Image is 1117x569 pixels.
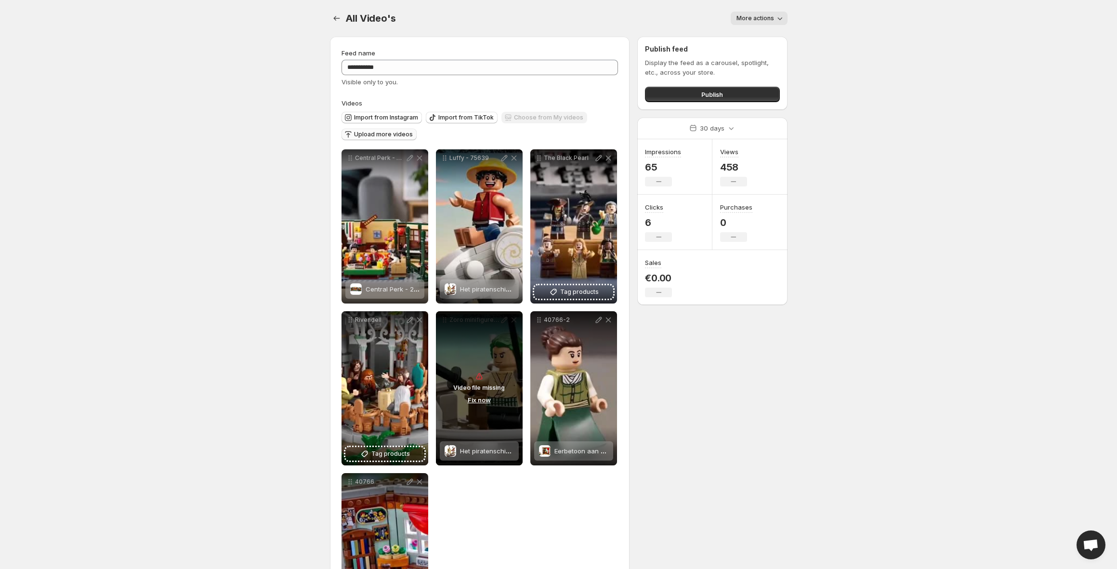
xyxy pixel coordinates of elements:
p: Central Perk - 21319 [355,154,405,162]
button: Tag products [534,285,613,299]
p: The Black Pearl [544,154,594,162]
p: Luffy - 75639 [449,154,499,162]
span: Import from Instagram [354,114,418,121]
span: Upload more videos [354,131,413,138]
div: Central Perk - 21319Central Perk - 21319Central Perk - 21319 [342,149,428,304]
span: Central Perk - 21319 [366,285,426,293]
span: Publish [701,90,723,99]
img: Het piratenschip Going Merry - 75639 [445,445,456,457]
p: Display the feed as a carousel, spotlight, etc., across your store. [645,58,779,77]
button: Publish [645,87,779,102]
div: Open chat [1077,530,1105,559]
span: Feed name [342,49,375,57]
span: Visible only to you. [342,78,398,86]
p: Rivendell [355,316,405,324]
p: 6 [645,217,672,228]
span: Eerbetoon aan de boeken van [PERSON_NAME] - 40766 [554,447,723,455]
p: 40766 [355,478,405,486]
button: More actions [731,12,788,25]
p: 30 days [700,123,724,133]
button: Tag products [345,447,424,461]
h2: Publish feed [645,44,779,54]
span: Het piratenschip Going Merry - 75639 [460,447,575,455]
p: 0 [720,217,752,228]
h3: Purchases [720,202,752,212]
div: Luffy - 75639Het piratenschip Going Merry - 75639Het piratenschip Going Merry - 75639 [436,149,523,304]
img: Het piratenschip Going Merry - 75639 [445,283,456,295]
button: Import from Instagram [342,112,422,123]
p: €0.00 [645,272,672,284]
h3: Clicks [645,202,663,212]
span: Tag products [560,287,599,297]
h3: Views [720,147,738,157]
div: 40766-2Eerbetoon aan de boeken van Jane Austen - 40766Eerbetoon aan de boeken van [PERSON_NAME] -... [530,311,617,465]
span: More actions [736,14,774,22]
button: Fix now [465,395,494,405]
h3: Impressions [645,147,681,157]
div: RivendellTag products [342,311,428,465]
p: 458 [720,161,747,173]
span: Import from TikTok [438,114,494,121]
h3: Sales [645,258,661,267]
button: Settings [330,12,343,25]
span: Tag products [371,449,410,459]
button: Upload more videos [342,129,417,140]
span: Het piratenschip Going Merry - 75639 [460,285,575,293]
div: The Black PearlTag products [530,149,617,304]
p: Video file missing [453,384,505,392]
button: Import from TikTok [426,112,498,123]
p: 65 [645,161,681,173]
span: Videos [342,99,362,107]
div: Zoro minifigure - 75639Video file missingFix nowHet piratenschip Going Merry - 75639Het piratensc... [436,311,523,465]
span: All Video's [345,13,396,24]
p: 40766-2 [544,316,594,324]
